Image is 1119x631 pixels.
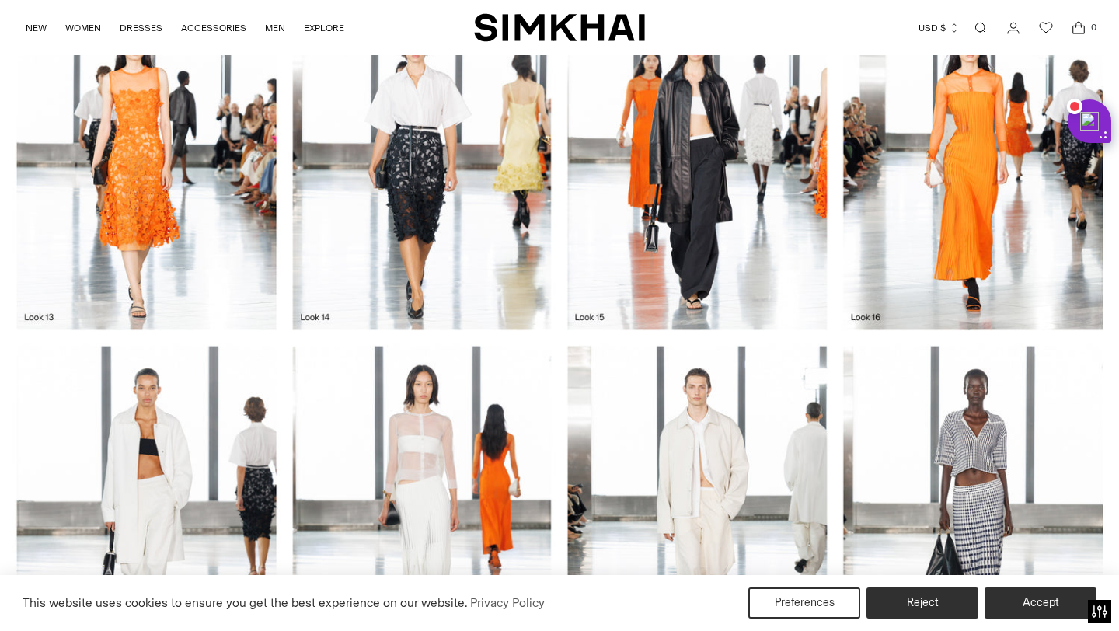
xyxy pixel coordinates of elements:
[965,12,996,44] a: Open search modal
[23,595,468,610] span: This website uses cookies to ensure you get the best experience on our website.
[1086,20,1100,34] span: 0
[120,11,162,45] a: DRESSES
[12,572,156,619] iframe: Sign Up via Text for Offers
[866,587,978,619] button: Reject
[985,587,1096,619] button: Accept
[181,11,246,45] a: ACCESSORIES
[919,11,960,45] button: USD $
[1030,12,1061,44] a: Wishlist
[998,12,1029,44] a: Go to the account page
[468,591,547,615] a: Privacy Policy (opens in a new tab)
[65,11,101,45] a: WOMEN
[474,12,645,43] a: SIMKHAI
[1063,12,1094,44] a: Open cart modal
[265,11,285,45] a: MEN
[748,587,860,619] button: Preferences
[304,11,344,45] a: EXPLORE
[26,11,47,45] a: NEW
